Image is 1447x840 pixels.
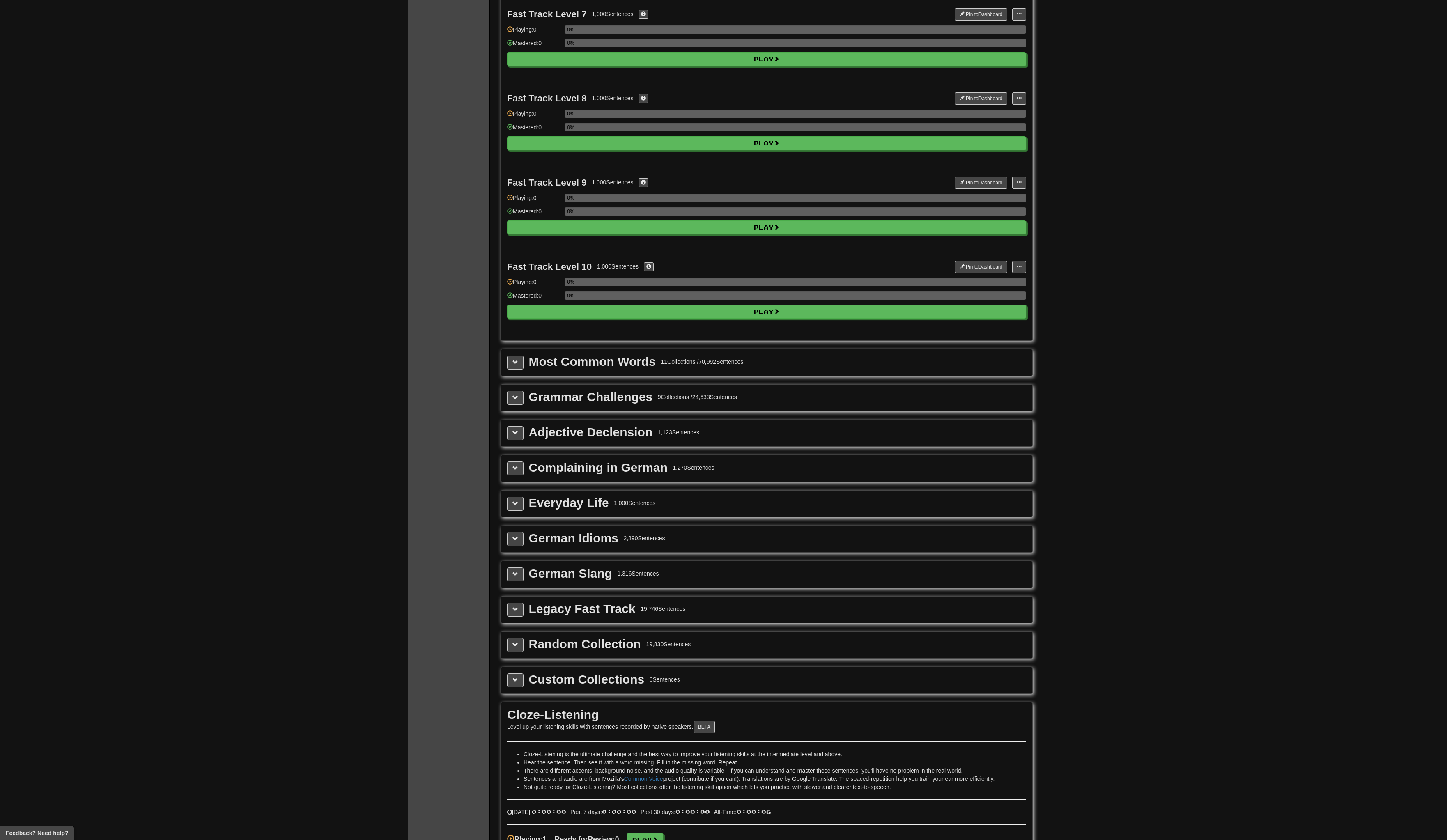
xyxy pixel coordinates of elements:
div: Playing: 0 [507,194,560,207]
span: 0:00:06 [737,808,771,815]
div: 19,830 Sentences [646,640,691,648]
div: Playing: 0 [507,278,560,291]
div: Cloze-Listening [507,709,1026,721]
li: Hear the sentence. Then see it with a word missing. Fill in the missing word. Repeat. [524,758,1026,767]
a: Common Voice [624,776,663,782]
div: Playing: 0 [507,110,560,123]
div: Most Common Words [529,356,656,368]
div: 0 Sentences [650,675,680,684]
li: Sentences and audio are from Mozilla's project (contribute if you can!). Translations are by Goog... [524,775,1026,783]
div: Adjective Declension [529,426,653,438]
span: Open feedback widget [6,829,68,837]
div: Random Collection [529,638,641,650]
div: Mastered: 0 [507,123,560,137]
div: 9 Collections / 24,633 Sentences [658,393,737,401]
div: 2,890 Sentences [623,534,665,542]
button: Pin toDashboard [955,261,1007,273]
div: Mastered: 0 [507,207,560,221]
p: Level up your listening skills with sentences recorded by native speakers. [507,721,1026,733]
div: Grammar Challenges [529,391,653,403]
span: 0:00:00 [602,808,636,815]
button: Play [507,136,1026,150]
div: Fast Track Level 7 [507,9,587,19]
button: Play [507,305,1026,319]
div: 1,000 Sentences [592,10,633,18]
div: Legacy Fast Track [529,603,636,615]
button: BETA [694,721,715,733]
li: Not quite ready for Cloze-Listening? Most collections offer the listening skill option which lets... [524,783,1026,791]
span: 0:00:00 [532,808,566,815]
div: 1,000 Sentences [592,94,633,102]
div: 19,746 Sentences [641,605,685,613]
div: 1,000 Sentences [592,178,633,186]
li: All-Time: [712,808,773,816]
button: Pin toDashboard [955,8,1007,21]
li: Cloze-Listening is the ultimate challenge and the best way to improve your listening skills at th... [524,750,1026,758]
div: 1,000 Sentences [597,262,639,271]
div: German Idioms [529,532,618,544]
div: 1,000 Sentences [614,499,655,507]
div: Custom Collections [529,673,645,686]
div: Mastered: 0 [507,291,560,305]
div: Complaining in German [529,461,668,474]
div: 11 Collections / 70,992 Sentences [661,358,743,366]
span: 0:00:00 [675,808,710,815]
div: Fast Track Level 10 [507,262,592,272]
div: Everyday Life [529,497,609,509]
button: Play [507,52,1026,66]
div: Fast Track Level 9 [507,177,587,188]
button: Pin toDashboard [955,177,1007,189]
button: Play [507,220,1026,234]
div: 1,316 Sentences [617,569,659,578]
div: Mastered: 0 [507,39,560,53]
div: German Slang [529,567,612,580]
div: 1,123 Sentences [658,428,699,436]
button: Pin toDashboard [955,92,1007,105]
div: 1,270 Sentences [673,464,714,472]
li: Past 30 days: [639,808,712,816]
div: Fast Track Level 8 [507,93,587,103]
li: [DATE]: [505,808,568,816]
div: Playing: 0 [507,25,560,39]
li: Past 7 days: [568,808,639,816]
li: There are different accents, background noise, and the audio quality is variable - if you can und... [524,767,1026,775]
